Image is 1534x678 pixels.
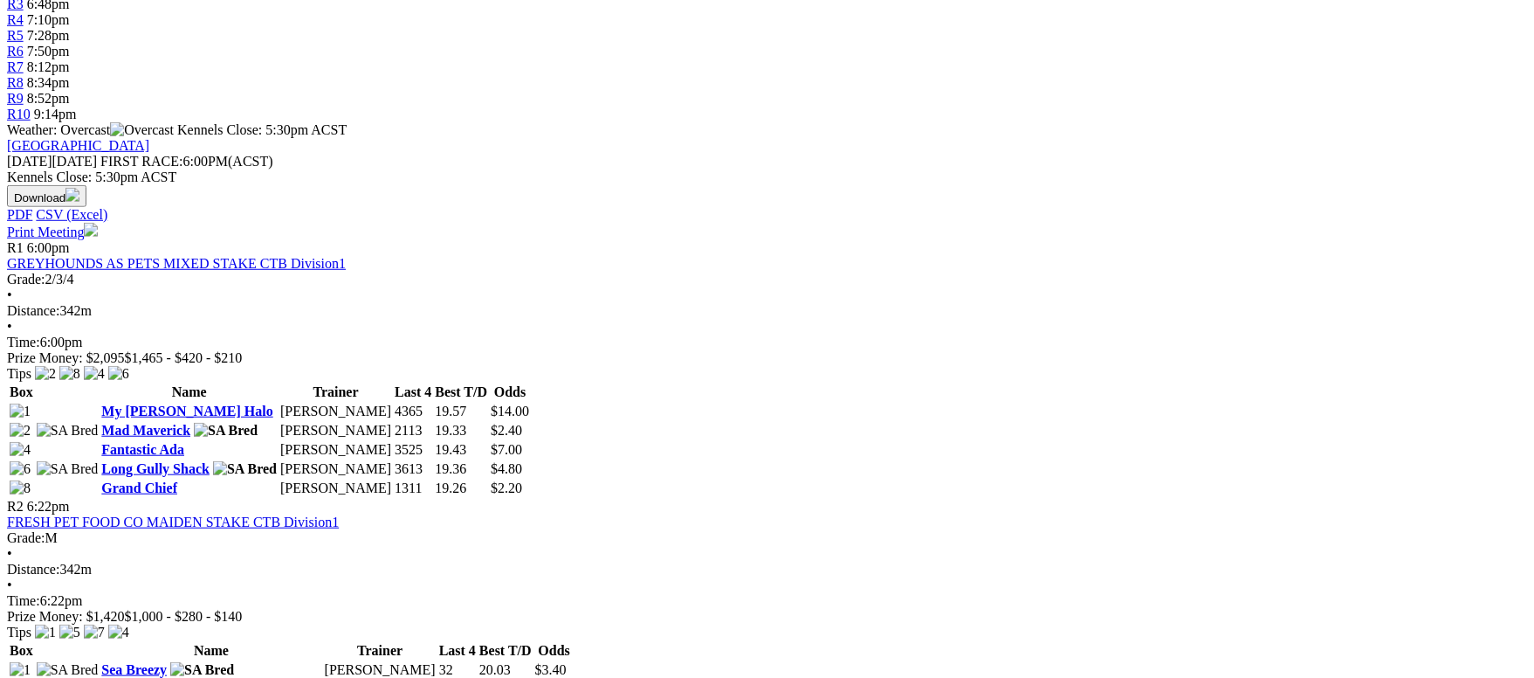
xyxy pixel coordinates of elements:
[27,499,70,514] span: 6:22pm
[434,384,488,401] th: Best T/D
[434,403,488,420] td: 19.57
[491,404,529,419] span: $14.00
[27,75,70,90] span: 8:34pm
[7,28,24,43] span: R5
[279,460,392,478] td: [PERSON_NAME]
[394,441,432,459] td: 3525
[7,44,24,59] a: R6
[84,625,105,640] img: 7
[194,423,258,439] img: SA Bred
[7,272,1527,287] div: 2/3/4
[27,44,70,59] span: 7:50pm
[491,442,522,457] span: $7.00
[7,185,86,207] button: Download
[7,169,1527,185] div: Kennels Close: 5:30pm ACST
[394,384,432,401] th: Last 4
[7,240,24,255] span: R1
[101,423,190,438] a: Mad Maverick
[27,91,70,106] span: 8:52pm
[7,530,45,545] span: Grade:
[434,480,488,497] td: 19.26
[279,403,392,420] td: [PERSON_NAME]
[110,122,174,138] img: Overcast
[279,384,392,401] th: Trainer
[7,75,24,90] a: R8
[7,546,12,561] span: •
[10,442,31,458] img: 4
[279,480,392,497] td: [PERSON_NAME]
[7,154,52,169] span: [DATE]
[101,404,272,419] a: My [PERSON_NAME] Halo
[279,441,392,459] td: [PERSON_NAME]
[59,625,80,640] img: 5
[7,59,24,74] span: R7
[36,207,107,222] a: CSV (Excel)
[27,12,70,27] span: 7:10pm
[7,319,12,334] span: •
[27,59,70,74] span: 8:12pm
[34,107,77,121] span: 9:14pm
[7,499,24,514] span: R2
[170,662,234,678] img: SA Bred
[7,366,31,381] span: Tips
[101,442,184,457] a: Fantastic Ada
[7,12,24,27] a: R4
[10,404,31,419] img: 1
[7,225,98,239] a: Print Meeting
[7,107,31,121] span: R10
[7,122,177,137] span: Weather: Overcast
[35,625,56,640] img: 1
[434,422,488,439] td: 19.33
[434,441,488,459] td: 19.43
[100,154,273,169] span: 6:00PM(ACST)
[7,593,40,608] span: Time:
[7,562,59,577] span: Distance:
[10,643,33,658] span: Box
[10,662,31,678] img: 1
[7,515,339,529] a: FRESH PET FOOD CO MAIDEN STAKE CTB Division1
[177,122,347,137] span: Kennels Close: 5:30pm ACST
[125,350,243,365] span: $1,465 - $420 - $210
[490,384,530,401] th: Odds
[100,384,278,401] th: Name
[394,422,432,439] td: 2113
[65,188,79,202] img: download.svg
[7,609,1527,625] div: Prize Money: $1,420
[10,423,31,439] img: 2
[101,481,177,495] a: Grand Chief
[7,91,24,106] span: R9
[10,461,31,477] img: 6
[7,154,97,169] span: [DATE]
[534,642,574,660] th: Odds
[7,272,45,287] span: Grade:
[7,303,1527,319] div: 342m
[108,366,129,382] img: 6
[35,366,56,382] img: 2
[7,530,1527,546] div: M
[27,28,70,43] span: 7:28pm
[10,384,33,399] span: Box
[478,642,533,660] th: Best T/D
[84,223,98,237] img: printer.svg
[7,138,149,153] a: [GEOGRAPHIC_DATA]
[535,662,567,677] span: $3.40
[7,207,32,222] a: PDF
[7,287,12,302] span: •
[279,422,392,439] td: [PERSON_NAME]
[108,625,129,640] img: 4
[100,154,182,169] span: FIRST RACE:
[434,460,488,478] td: 19.36
[7,625,31,640] span: Tips
[7,303,59,318] span: Distance:
[7,335,40,349] span: Time:
[101,461,210,476] a: Long Gully Shack
[37,662,99,678] img: SA Bred
[59,366,80,382] img: 8
[324,642,437,660] th: Trainer
[213,461,277,477] img: SA Bred
[7,562,1527,578] div: 342m
[101,662,167,677] a: Sea Breezy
